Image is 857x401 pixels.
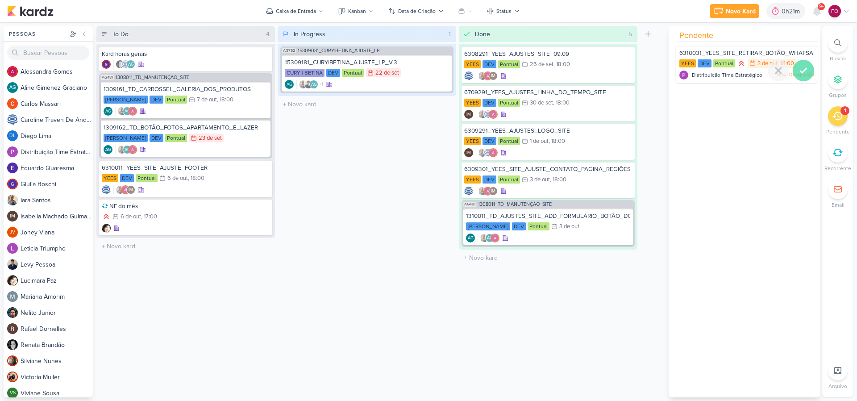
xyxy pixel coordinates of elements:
div: DEV [483,175,496,184]
div: 6 de out [167,175,188,181]
div: 30 de set [530,100,553,106]
div: Pontual [165,96,187,104]
img: Giulia Boschi [7,179,18,189]
p: IM [10,214,15,219]
input: + Novo kard [98,240,273,253]
div: YEES [464,60,481,68]
img: Alessandra Gomes [483,187,492,196]
div: L e t i c i a T r i u m p h o [21,244,93,253]
div: 4 [262,29,273,39]
div: 5 [625,29,636,39]
p: AG [311,83,317,87]
div: Novo Kard [726,7,756,16]
img: Victoria Muller [7,372,18,382]
div: Isabella Machado Guimarães [464,110,473,119]
img: Alessandra Gomes [491,234,499,242]
div: Aline Gimenez Graciano [123,145,132,154]
p: FO [831,7,838,15]
div: Aline Gimenez Graciano [104,145,112,154]
img: Levy Pessoa [7,259,18,270]
img: Carlos Massari [7,98,18,109]
p: Grupos [829,91,847,99]
div: DEV [120,174,134,182]
div: [PERSON_NAME] [104,96,148,104]
p: Arquivo [828,382,847,390]
div: Criador(a): Caroline Traven De Andrade [464,187,473,196]
div: Colaboradores: Iara Santos, Alessandra Gomes, Isabella Machado Guimarães [476,187,498,196]
div: DEV [698,59,711,67]
p: AG [105,148,111,152]
img: Silviane Nunes [7,355,18,366]
p: AG [468,236,474,241]
img: Alessandra Gomes [489,110,498,119]
div: 1309162_TD_BOTÃO_FOTOS_APARTAMENTO_E_LAZER [104,124,268,132]
div: [PERSON_NAME] [466,222,510,230]
img: Caroline Traven De Andrade [102,185,111,194]
img: Caroline Traven De Andrade [483,148,492,157]
div: Pessoas [7,30,68,38]
div: Aline Gimenez Graciano [123,107,132,116]
p: Email [832,201,845,209]
p: IM [466,151,471,155]
div: Criador(a): Aline Gimenez Graciano [285,80,294,89]
div: Isabella Machado Guimarães [126,185,135,194]
span: Distribuição Time Estratégico [692,71,762,79]
div: Aline Gimenez Graciano [7,82,18,93]
p: VS [10,391,16,396]
img: Alessandra Gomes [489,148,498,157]
div: D i e g o L i m a [21,131,93,141]
div: R e n a t a B r a n d ã o [21,340,93,350]
div: J o n e y V i a n a [21,228,93,237]
div: 6309291_YEES_AJUSTES_LOGO_SITE [464,127,632,135]
div: Isabella Machado Guimarães [489,71,498,80]
div: DEV [483,137,496,145]
img: Distribuição Time Estratégico [679,71,688,79]
div: Isabella Machado Guimarães [489,187,498,196]
button: Novo Kard [710,4,759,18]
div: Colaboradores: Iara Santos, Caroline Traven De Andrade, Alessandra Gomes [476,110,498,119]
div: Prioridade Alta [102,212,111,221]
div: A l i n e G i m e n e z G r a c i a n o [21,83,93,92]
div: Pontual [498,137,520,145]
img: Iara Santos [480,234,489,242]
li: Ctrl + F [822,33,853,63]
div: 6308291_YEES_AJUSTES_SITE_09.09 [464,50,632,58]
div: L e v y P e s s o a [21,260,93,269]
p: IM [129,188,133,192]
div: YEES [102,174,118,182]
img: Iara Santos [117,145,126,154]
div: Aline Gimenez Graciano [485,234,494,242]
div: YEES [679,59,696,67]
div: 3 de out [559,224,579,230]
div: Pontual [498,175,520,184]
p: AG [9,85,16,90]
div: Pontual [498,60,520,68]
div: Criador(a): Aline Gimenez Graciano [466,234,475,242]
img: Alessandra Gomes [121,185,130,194]
input: + Novo kard [461,251,636,264]
div: CURY | BETINA [285,69,324,77]
img: Alessandra Gomes [483,71,492,80]
img: Alessandra Gomes [7,66,18,77]
div: 15309181_CURY|BETINA_AJUSTE_LP_V.3 [285,58,449,67]
div: 0h21m [782,7,803,16]
div: , 17:00 [141,214,157,220]
img: Iara Santos [478,148,487,157]
div: 26 de set [530,62,553,67]
div: Criador(a): Caroline Traven De Andrade [464,71,473,80]
div: Criador(a): Giulia Boschi [102,60,111,69]
div: Criador(a): Lucimara Paz [102,224,111,233]
div: Aline Gimenez Graciano [126,60,135,69]
div: C a r o l i n e T r a v e n D e A n d r a d e [21,115,93,125]
div: YEES [464,99,481,107]
div: , 18:00 [778,61,794,67]
div: Colaboradores: Iara Santos, Aline Gimenez Graciano, Alessandra Gomes [115,145,137,154]
span: 1308011_TD_MANUTENÇÃO_SITE [478,202,552,207]
div: Kard horas gerais [102,50,270,58]
img: Caroline Traven De Andrade [483,110,492,119]
div: [PERSON_NAME] [104,134,148,142]
img: Alessandra Gomes [128,145,137,154]
img: Iara Santos [299,80,308,89]
div: DEV [150,134,163,142]
span: AG752 [282,48,296,53]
